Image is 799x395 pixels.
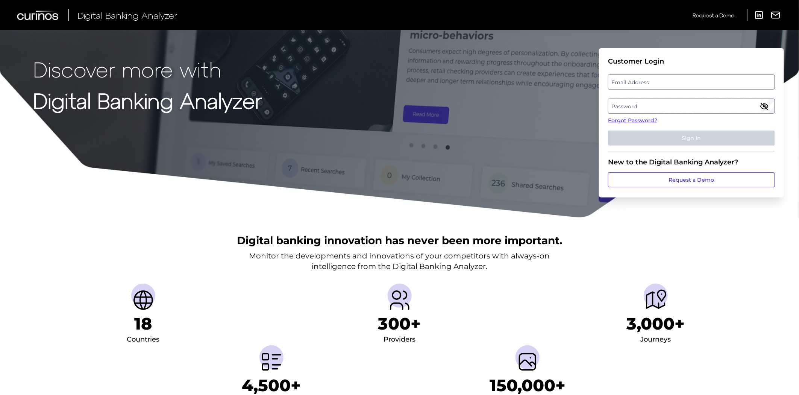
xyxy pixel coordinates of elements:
[33,57,262,81] p: Discover more with
[17,11,59,20] img: Curinos
[131,288,155,312] img: Countries
[249,251,550,272] p: Monitor the developments and innovations of your competitors with always-on intelligence from the...
[134,314,152,334] h1: 18
[608,131,775,146] button: Sign In
[608,57,775,65] div: Customer Login
[384,334,415,346] div: Providers
[644,288,668,312] img: Journeys
[127,334,159,346] div: Countries
[608,75,774,89] label: Email Address
[627,314,685,334] h1: 3,000+
[608,172,775,187] a: Request a Demo
[693,9,735,21] a: Request a Demo
[515,350,540,374] img: Screenshots
[641,334,671,346] div: Journeys
[608,117,775,125] a: Forgot Password?
[608,158,775,166] div: New to the Digital Banking Analyzer?
[608,99,774,113] label: Password
[77,10,177,21] span: Digital Banking Analyzer
[33,88,262,113] strong: Digital Banking Analyzer
[693,12,735,18] span: Request a Demo
[378,314,421,334] h1: 300+
[237,233,562,248] h2: Digital banking innovation has never been more important.
[388,288,412,312] img: Providers
[259,350,284,374] img: Metrics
